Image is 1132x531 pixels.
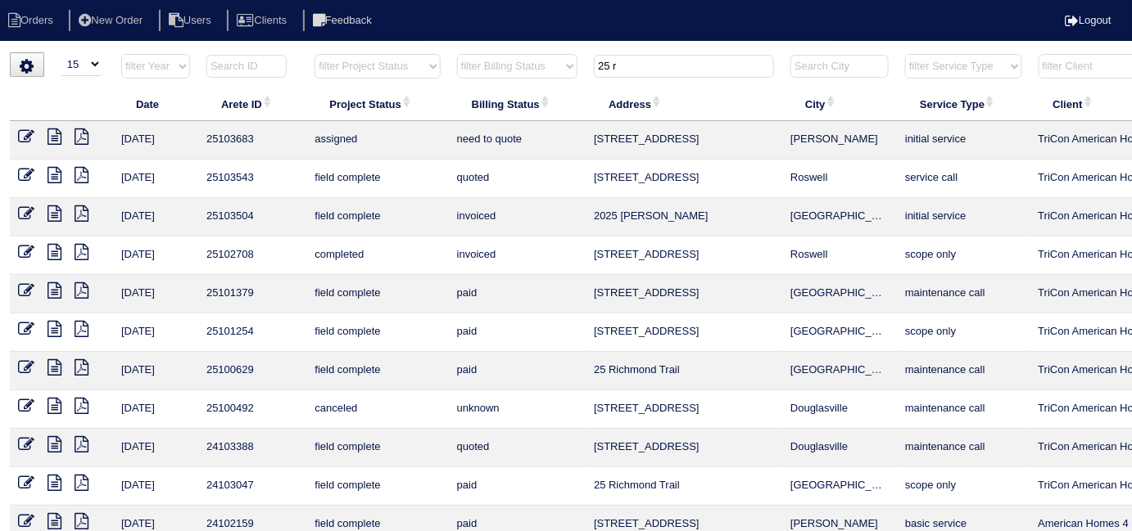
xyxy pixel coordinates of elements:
[113,275,198,313] td: [DATE]
[782,121,897,160] td: [PERSON_NAME]
[69,14,156,26] a: New Order
[449,160,586,198] td: quoted
[449,121,586,160] td: need to quote
[113,198,198,236] td: [DATE]
[306,467,448,506] td: field complete
[113,390,198,429] td: [DATE]
[782,390,897,429] td: Douglasville
[113,467,198,506] td: [DATE]
[1065,14,1112,26] a: Logout
[198,313,306,352] td: 25101254
[586,87,782,121] th: Address: activate to sort column ascending
[897,160,1030,198] td: service call
[594,55,774,78] input: Search Address
[782,313,897,352] td: [GEOGRAPHIC_DATA]
[198,121,306,160] td: 25103683
[782,87,897,121] th: City: activate to sort column ascending
[449,275,586,313] td: paid
[306,429,448,467] td: field complete
[198,87,306,121] th: Arete ID: activate to sort column ascending
[449,390,586,429] td: unknown
[790,55,889,78] input: Search City
[159,14,224,26] a: Users
[198,390,306,429] td: 25100492
[449,467,586,506] td: paid
[586,352,782,390] td: 25 Richmond Trail
[897,275,1030,313] td: maintenance call
[198,160,306,198] td: 25103543
[113,87,198,121] th: Date
[69,10,156,32] li: New Order
[198,467,306,506] td: 24103047
[782,352,897,390] td: [GEOGRAPHIC_DATA]
[159,10,224,32] li: Users
[113,313,198,352] td: [DATE]
[782,236,897,275] td: Roswell
[449,429,586,467] td: quoted
[586,236,782,275] td: [STREET_ADDRESS]
[586,121,782,160] td: [STREET_ADDRESS]
[306,390,448,429] td: canceled
[782,198,897,236] td: [GEOGRAPHIC_DATA]
[198,352,306,390] td: 25100629
[897,352,1030,390] td: maintenance call
[198,198,306,236] td: 25103504
[897,467,1030,506] td: scope only
[198,275,306,313] td: 25101379
[586,390,782,429] td: [STREET_ADDRESS]
[782,160,897,198] td: Roswell
[586,160,782,198] td: [STREET_ADDRESS]
[897,87,1030,121] th: Service Type: activate to sort column ascending
[782,429,897,467] td: Douglasville
[227,14,300,26] a: Clients
[198,236,306,275] td: 25102708
[206,55,287,78] input: Search ID
[306,275,448,313] td: field complete
[586,467,782,506] td: 25 Richmond Trail
[306,160,448,198] td: field complete
[897,429,1030,467] td: maintenance call
[306,313,448,352] td: field complete
[306,121,448,160] td: assigned
[897,198,1030,236] td: initial service
[306,198,448,236] td: field complete
[449,198,586,236] td: invoiced
[897,313,1030,352] td: scope only
[897,121,1030,160] td: initial service
[303,10,385,32] li: Feedback
[306,87,448,121] th: Project Status: activate to sort column ascending
[449,87,586,121] th: Billing Status: activate to sort column ascending
[897,236,1030,275] td: scope only
[782,275,897,313] td: [GEOGRAPHIC_DATA]
[113,160,198,198] td: [DATE]
[586,313,782,352] td: [STREET_ADDRESS]
[449,236,586,275] td: invoiced
[306,352,448,390] td: field complete
[586,429,782,467] td: [STREET_ADDRESS]
[113,429,198,467] td: [DATE]
[113,352,198,390] td: [DATE]
[897,390,1030,429] td: maintenance call
[586,275,782,313] td: [STREET_ADDRESS]
[449,352,586,390] td: paid
[586,198,782,236] td: 2025 [PERSON_NAME]
[198,429,306,467] td: 24103388
[113,121,198,160] td: [DATE]
[449,313,586,352] td: paid
[306,236,448,275] td: completed
[782,467,897,506] td: [GEOGRAPHIC_DATA]
[227,10,300,32] li: Clients
[113,236,198,275] td: [DATE]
